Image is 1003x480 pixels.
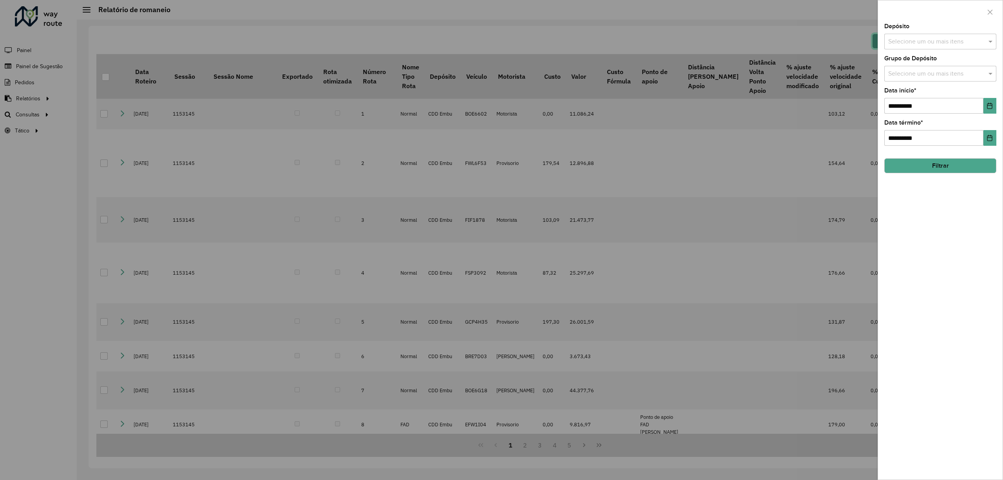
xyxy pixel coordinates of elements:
label: Grupo de Depósito [884,54,937,63]
button: Filtrar [884,158,996,173]
label: Depósito [884,22,909,31]
label: Data término [884,118,923,127]
button: Choose Date [983,98,996,114]
label: Data início [884,86,916,95]
button: Choose Date [983,130,996,146]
